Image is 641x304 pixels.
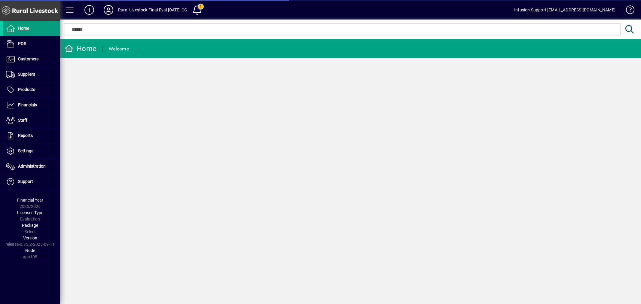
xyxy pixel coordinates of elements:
div: Infusion Support [EMAIL_ADDRESS][DOMAIN_NAME] [514,5,615,15]
a: POS [3,36,60,51]
span: POS [18,41,26,46]
a: Knowledge Base [621,1,633,21]
a: Support [3,174,60,189]
span: Home [18,26,29,31]
div: Welcome [109,44,129,54]
a: Reports [3,128,60,143]
a: Financials [3,98,60,113]
a: Suppliers [3,67,60,82]
span: Settings [18,148,33,153]
span: Administration [18,164,46,169]
span: Reports [18,133,33,138]
span: Package [22,223,38,228]
a: Settings [3,144,60,159]
a: Products [3,82,60,97]
span: Financials [18,102,37,107]
div: Rural Livestock FInal Eval [DATE] CG [118,5,187,15]
span: Node [25,248,35,253]
span: Staff [18,118,27,123]
a: Administration [3,159,60,174]
a: Customers [3,52,60,67]
span: Licensee Type [17,210,43,215]
span: Financial Year [17,198,43,202]
button: Add [80,5,99,15]
div: Home [65,44,96,53]
span: Customers [18,56,38,61]
span: Products [18,87,35,92]
span: Version [23,236,37,240]
span: Support [18,179,33,184]
span: Suppliers [18,72,35,77]
a: Staff [3,113,60,128]
button: Profile [99,5,118,15]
